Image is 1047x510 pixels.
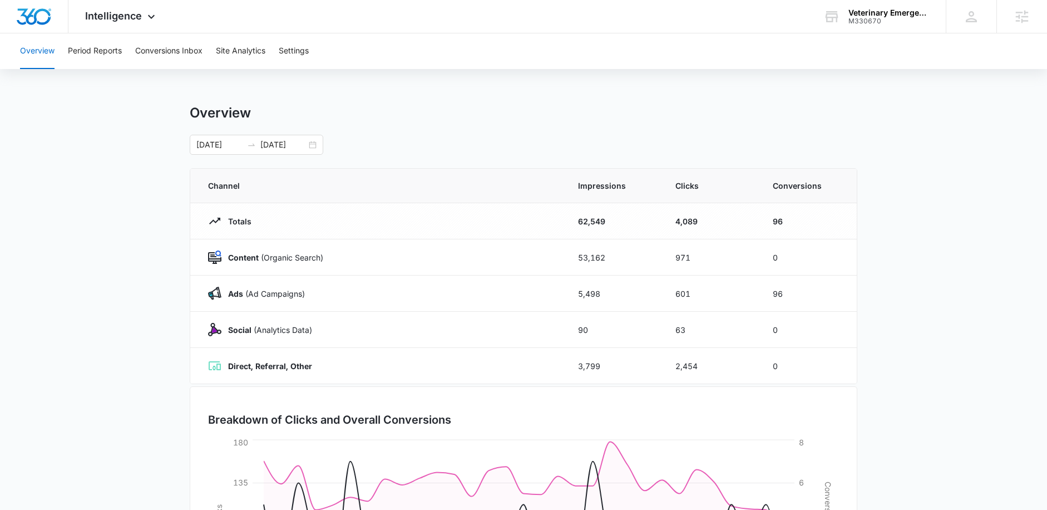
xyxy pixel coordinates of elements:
[135,33,203,69] button: Conversions Inbox
[247,140,256,149] span: swap-right
[565,276,662,312] td: 5,498
[759,276,857,312] td: 96
[662,239,759,276] td: 971
[662,276,759,312] td: 601
[759,203,857,239] td: 96
[228,289,243,298] strong: Ads
[759,348,857,384] td: 0
[565,312,662,348] td: 90
[228,253,259,262] strong: Content
[260,139,307,151] input: End date
[799,478,804,487] tspan: 6
[228,325,251,335] strong: Social
[228,361,312,371] strong: Direct, Referral, Other
[773,180,839,192] span: Conversions
[279,33,309,69] button: Settings
[848,8,930,17] div: account name
[208,180,551,192] span: Channel
[20,33,55,69] button: Overview
[662,312,759,348] td: 63
[759,312,857,348] td: 0
[68,33,122,69] button: Period Reports
[221,215,251,227] p: Totals
[675,180,746,192] span: Clicks
[196,139,243,151] input: Start date
[221,252,323,263] p: (Organic Search)
[662,348,759,384] td: 2,454
[233,478,248,487] tspan: 135
[190,105,251,121] h1: Overview
[233,438,248,447] tspan: 180
[565,203,662,239] td: 62,549
[565,239,662,276] td: 53,162
[208,411,451,428] h3: Breakdown of Clicks and Overall Conversions
[799,438,804,447] tspan: 8
[85,10,142,22] span: Intelligence
[208,251,221,264] img: Content
[247,140,256,149] span: to
[208,323,221,336] img: Social
[759,239,857,276] td: 0
[662,203,759,239] td: 4,089
[221,288,305,300] p: (Ad Campaigns)
[578,180,649,192] span: Impressions
[208,287,221,300] img: Ads
[216,33,265,69] button: Site Analytics
[221,324,312,336] p: (Analytics Data)
[565,348,662,384] td: 3,799
[848,17,930,25] div: account id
